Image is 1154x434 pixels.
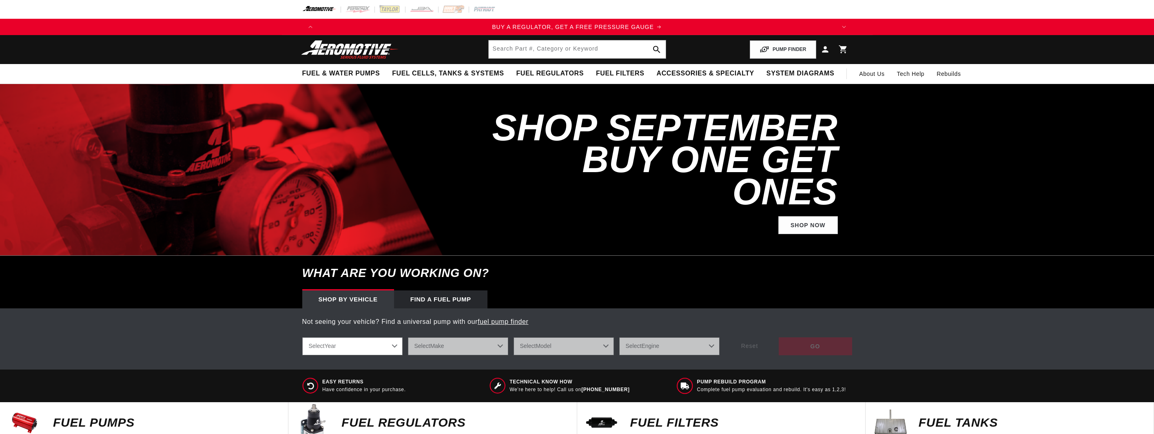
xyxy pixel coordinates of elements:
summary: System Diagrams [760,64,840,83]
span: Fuel Filters [596,69,645,78]
p: FUEL REGULATORS [341,416,568,429]
div: Announcement [319,22,836,31]
span: BUY A REGULATOR, GET A FREE PRESSURE GAUGE [492,24,654,30]
button: PUMP FINDER [750,40,816,59]
slideshow-component: Translation missing: en.sections.announcements.announcement_bar [282,19,873,35]
span: Accessories & Specialty [657,69,754,78]
p: Fuel Tanks [919,416,1145,429]
button: search button [648,40,666,58]
div: Find a Fuel Pump [394,290,487,308]
h6: What are you working on? [282,256,873,290]
p: Not seeing your vehicle? Find a universal pump with our [302,317,852,327]
span: Fuel Cells, Tanks & Systems [392,69,504,78]
p: We’re here to help! Call us on [509,386,629,393]
select: Make [408,337,508,355]
span: System Diagrams [766,69,834,78]
span: Pump Rebuild program [697,379,846,385]
span: Tech Help [897,69,925,78]
p: Fuel Pumps [53,416,280,429]
img: Aeromotive [299,40,401,59]
a: fuel pump finder [478,318,528,325]
select: Engine [619,337,720,355]
h2: SHOP SEPTEMBER BUY ONE GET ONES [489,112,838,208]
span: Fuel Regulators [516,69,583,78]
summary: Fuel Cells, Tanks & Systems [386,64,510,83]
summary: Rebuilds [930,64,967,84]
a: [PHONE_NUMBER] [581,387,629,392]
p: Complete fuel pump evaluation and rebuild. It's easy as 1,2,3! [697,386,846,393]
summary: Tech Help [891,64,931,84]
a: BUY A REGULATOR, GET A FREE PRESSURE GAUGE [319,22,836,31]
button: Translation missing: en.sections.announcements.previous_announcement [302,19,319,35]
div: 1 of 4 [319,22,836,31]
span: Easy Returns [322,379,406,385]
div: Shop by vehicle [302,290,394,308]
span: About Us [859,71,884,77]
span: Fuel & Water Pumps [302,69,380,78]
summary: Accessories & Specialty [651,64,760,83]
summary: Fuel Regulators [510,64,589,83]
summary: Fuel Filters [590,64,651,83]
summary: Fuel & Water Pumps [296,64,386,83]
span: Technical Know How [509,379,629,385]
select: Year [302,337,403,355]
p: Have confidence in your purchase. [322,386,406,393]
button: Translation missing: en.sections.announcements.next_announcement [836,19,852,35]
select: Model [514,337,614,355]
a: Shop Now [778,216,838,235]
input: Search by Part Number, Category or Keyword [489,40,666,58]
span: Rebuilds [937,69,961,78]
a: About Us [853,64,890,84]
p: FUEL FILTERS [630,416,857,429]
